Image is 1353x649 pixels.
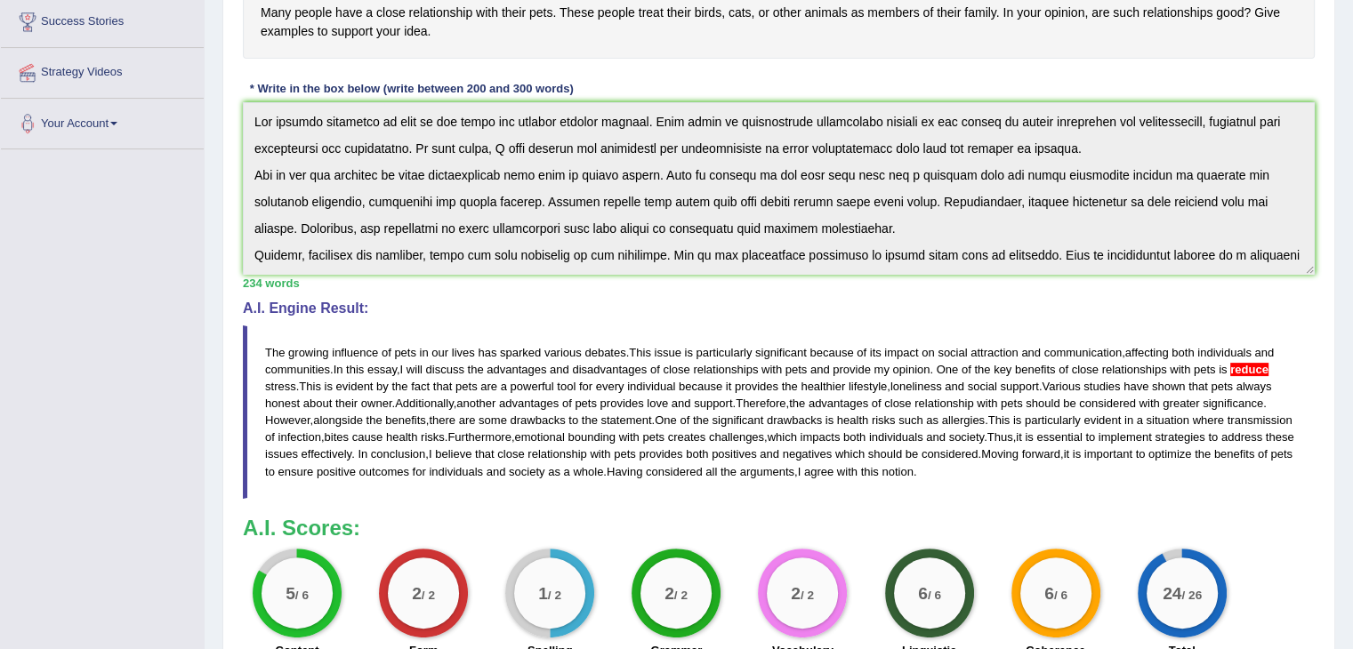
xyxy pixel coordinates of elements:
[1099,430,1152,444] span: implement
[927,588,940,601] small: / 6
[420,346,429,359] span: in
[663,363,689,376] span: close
[674,588,688,601] small: / 2
[874,363,889,376] span: my
[1135,447,1145,461] span: to
[767,413,822,427] span: drawbacks
[672,397,691,410] span: and
[447,430,511,444] span: Furthermore
[1254,346,1274,359] span: and
[575,397,597,410] span: pets
[1073,447,1081,461] span: is
[600,397,644,410] span: provides
[335,397,358,410] span: their
[429,413,455,427] span: there
[782,380,798,393] span: the
[988,413,1011,427] span: This
[1064,447,1070,461] span: it
[336,380,374,393] span: evident
[497,447,524,461] span: close
[572,363,647,376] span: disadvantages
[1163,583,1181,603] big: 24
[429,465,483,478] span: individuals
[629,346,651,359] span: This
[942,413,985,427] span: allergies
[1044,346,1122,359] span: communication
[313,413,363,427] span: alongside
[1044,583,1054,603] big: 6
[1025,430,1033,444] span: is
[431,346,448,359] span: our
[833,363,871,376] span: provide
[568,413,578,427] span: to
[511,380,554,393] span: powerful
[1258,447,1268,461] span: of
[487,465,506,478] span: and
[478,346,496,359] span: has
[1053,588,1067,601] small: / 6
[385,413,426,427] span: benefits
[1085,430,1095,444] span: to
[359,465,409,478] span: outcomes
[429,447,432,461] span: I
[872,397,882,410] span: of
[679,380,722,393] span: because
[324,380,332,393] span: is
[544,346,582,359] span: various
[467,363,483,376] span: the
[712,447,757,461] span: positives
[906,447,918,461] span: be
[433,380,453,393] span: that
[968,380,997,393] span: social
[391,380,407,393] span: the
[317,465,356,478] span: positive
[265,397,300,410] span: honest
[693,363,758,376] span: relationships
[278,430,320,444] span: infection
[352,430,383,444] span: cause
[884,346,918,359] span: impact
[914,397,974,410] span: relationship
[243,325,1315,499] blockquote: . , . , . . , . . , . , . , , . . , . , , . , . , . , . , .
[1163,397,1199,410] span: greater
[654,346,681,359] span: issue
[265,465,275,478] span: to
[1021,346,1041,359] span: and
[922,346,934,359] span: on
[411,380,430,393] span: fact
[849,380,887,393] span: lifestyle
[884,397,911,410] span: close
[600,413,651,427] span: statement
[668,430,706,444] span: creates
[367,363,397,376] span: essay
[1137,413,1143,427] span: a
[301,447,351,461] span: effectively
[1188,380,1208,393] span: that
[243,275,1315,292] div: 234 words
[721,465,737,478] span: the
[455,380,478,393] span: pets
[1036,430,1082,444] span: essential
[366,413,382,427] span: the
[325,430,349,444] span: bites
[1155,430,1204,444] span: strategies
[538,583,548,603] big: 1
[1195,447,1211,461] span: the
[837,465,858,478] span: with
[639,447,682,461] span: provides
[740,465,794,478] span: arguments
[861,465,879,478] span: this
[265,346,285,359] span: The
[642,430,664,444] span: pets
[1013,413,1021,427] span: is
[584,346,625,359] span: debates
[647,397,668,410] span: love
[382,346,391,359] span: of
[550,363,569,376] span: and
[1083,380,1120,393] span: studies
[798,465,801,478] span: I
[792,583,801,603] big: 2
[1236,380,1272,393] span: always
[528,447,587,461] span: relationship
[596,380,624,393] span: every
